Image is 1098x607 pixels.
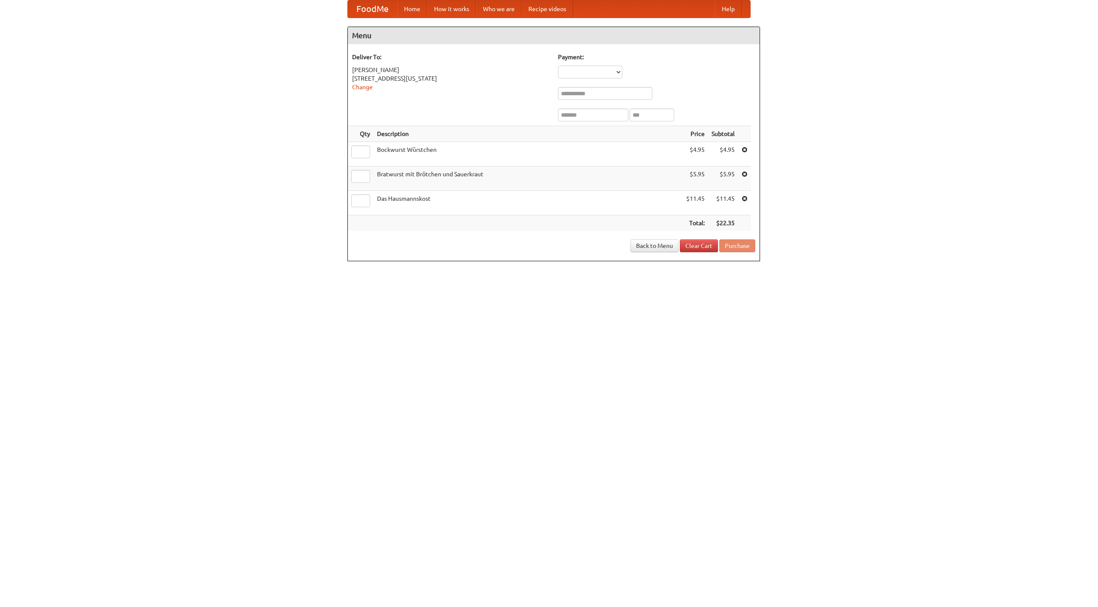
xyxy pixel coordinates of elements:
[683,142,708,166] td: $4.95
[708,215,738,231] th: $22.35
[708,166,738,191] td: $5.95
[522,0,573,18] a: Recipe videos
[683,126,708,142] th: Price
[352,53,549,61] h5: Deliver To:
[476,0,522,18] a: Who we are
[558,53,755,61] h5: Payment:
[708,126,738,142] th: Subtotal
[374,142,683,166] td: Bockwurst Würstchen
[352,74,549,83] div: [STREET_ADDRESS][US_STATE]
[374,166,683,191] td: Bratwurst mit Brötchen und Sauerkraut
[708,191,738,215] td: $11.45
[348,126,374,142] th: Qty
[719,239,755,252] button: Purchase
[680,239,718,252] a: Clear Cart
[348,0,397,18] a: FoodMe
[348,27,760,44] h4: Menu
[683,166,708,191] td: $5.95
[630,239,679,252] a: Back to Menu
[397,0,427,18] a: Home
[683,191,708,215] td: $11.45
[427,0,476,18] a: How it works
[374,191,683,215] td: Das Hausmannskost
[683,215,708,231] th: Total:
[715,0,742,18] a: Help
[374,126,683,142] th: Description
[708,142,738,166] td: $4.95
[352,84,373,91] a: Change
[352,66,549,74] div: [PERSON_NAME]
